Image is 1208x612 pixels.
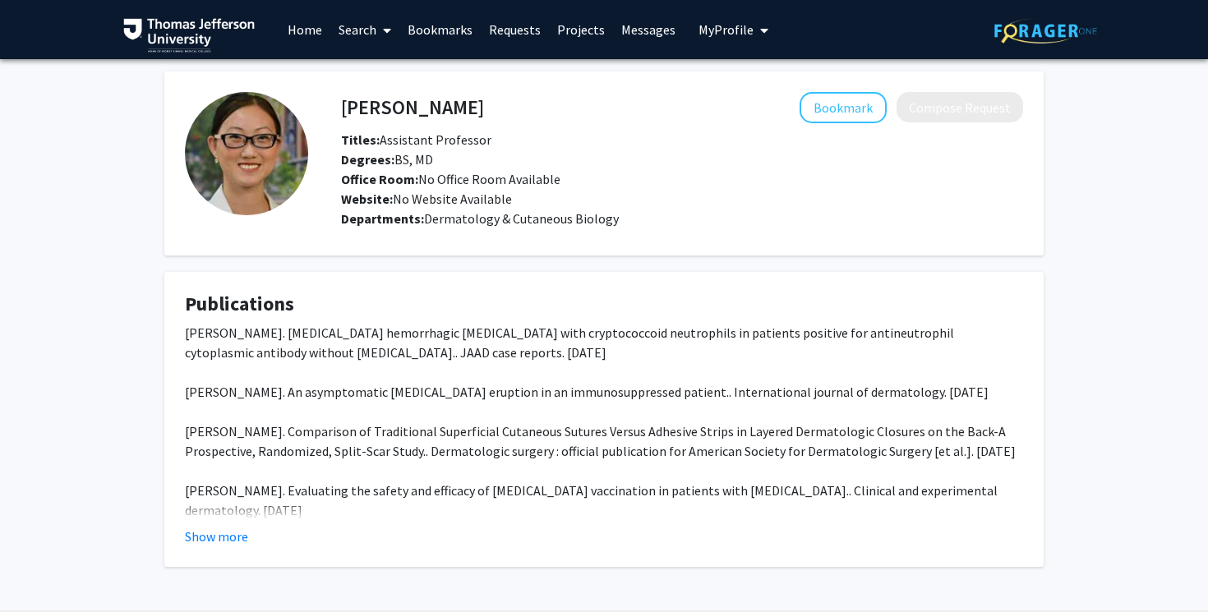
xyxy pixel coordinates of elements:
[185,292,1023,316] h4: Publications
[341,151,433,168] span: BS, MD
[12,538,70,600] iframe: Chat
[185,92,308,215] img: Profile Picture
[341,171,560,187] span: No Office Room Available
[279,1,330,58] a: Home
[341,92,484,122] h4: [PERSON_NAME]
[330,1,399,58] a: Search
[994,18,1097,44] img: ForagerOne Logo
[897,92,1023,122] button: Compose Request to Sherry Yang
[699,21,754,38] span: My Profile
[341,151,394,168] b: Degrees:
[341,131,380,148] b: Titles:
[399,1,481,58] a: Bookmarks
[123,18,255,53] img: Thomas Jefferson University Logo
[424,210,619,227] span: Dermatology & Cutaneous Biology
[341,131,491,148] span: Assistant Professor
[800,92,887,123] button: Add Sherry Yang to Bookmarks
[549,1,613,58] a: Projects
[341,191,393,207] b: Website:
[341,210,424,227] b: Departments:
[481,1,549,58] a: Requests
[341,191,512,207] span: No Website Available
[341,171,418,187] b: Office Room:
[185,527,248,546] button: Show more
[613,1,684,58] a: Messages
